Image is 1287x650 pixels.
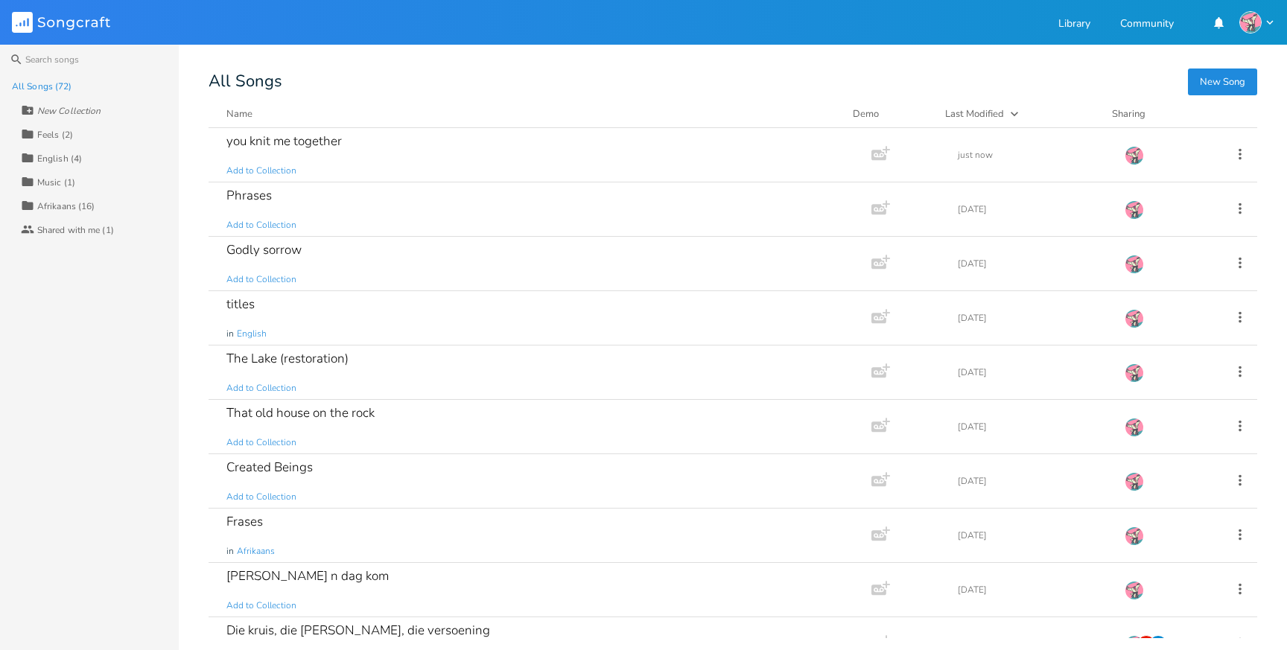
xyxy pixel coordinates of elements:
[226,570,389,582] div: [PERSON_NAME] n dag kom
[226,135,342,147] div: you knit me together
[958,531,1107,540] div: [DATE]
[237,545,275,558] span: Afrikaans
[1120,19,1174,31] a: Community
[226,328,234,340] span: in
[226,382,296,395] span: Add to Collection
[37,202,95,211] div: Afrikaans (16)
[1188,68,1257,95] button: New Song
[1125,418,1144,437] img: mailmevanrooyen
[226,545,234,558] span: in
[1125,200,1144,220] img: mailmevanrooyen
[1125,363,1144,383] img: mailmevanrooyen
[37,154,82,163] div: English (4)
[237,328,267,340] span: English
[958,259,1107,268] div: [DATE]
[226,243,302,256] div: Godly sorrow
[226,273,296,286] span: Add to Collection
[226,352,349,365] div: The Lake (restoration)
[209,74,1257,89] div: All Songs
[226,165,296,177] span: Add to Collection
[226,515,263,528] div: Frases
[1058,19,1090,31] a: Library
[1125,309,1144,328] img: mailmevanrooyen
[1239,11,1262,34] img: mailmevanrooyen
[1125,255,1144,274] img: mailmevanrooyen
[226,298,255,310] div: titles
[958,422,1107,431] div: [DATE]
[853,106,927,121] div: Demo
[1125,146,1144,165] img: mailmevanrooyen
[226,407,375,419] div: That old house on the rock
[37,106,101,115] div: New Collection
[226,436,296,449] span: Add to Collection
[945,106,1094,121] button: Last Modified
[1125,581,1144,600] img: mailmevanrooyen
[37,130,73,139] div: Feels (2)
[1112,106,1201,121] div: Sharing
[958,313,1107,322] div: [DATE]
[226,107,252,121] div: Name
[226,599,296,612] span: Add to Collection
[12,82,71,91] div: All Songs (72)
[1125,526,1144,546] img: mailmevanrooyen
[37,178,75,187] div: Music (1)
[37,226,114,235] div: Shared with me (1)
[226,491,296,503] span: Add to Collection
[945,107,1004,121] div: Last Modified
[226,624,490,637] div: Die kruis, die [PERSON_NAME], die versoening
[958,585,1107,594] div: [DATE]
[226,461,313,474] div: Created Beings
[226,189,272,202] div: Phrases
[958,205,1107,214] div: [DATE]
[226,219,296,232] span: Add to Collection
[958,477,1107,485] div: [DATE]
[226,106,835,121] button: Name
[958,368,1107,377] div: [DATE]
[958,150,1107,159] div: just now
[1125,472,1144,491] img: mailmevanrooyen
